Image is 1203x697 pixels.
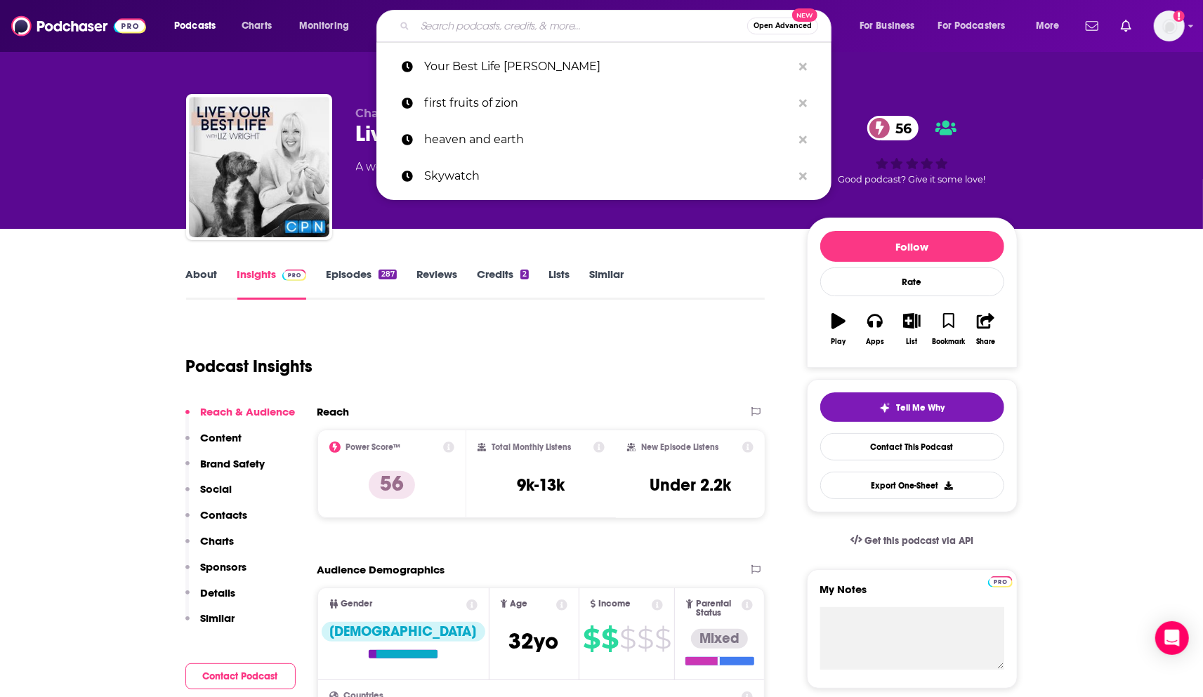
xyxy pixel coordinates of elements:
a: Credits2 [477,267,529,300]
div: Mixed [691,629,748,649]
div: 2 [520,270,529,279]
div: Rate [820,267,1004,296]
h3: Under 2.2k [650,474,731,496]
button: Charts [185,534,235,560]
span: For Podcasters [938,16,1006,36]
p: Brand Safety [201,457,265,470]
button: Contact Podcast [185,663,296,689]
button: Reach & Audience [185,405,296,431]
p: Skywatch [424,158,792,194]
a: Get this podcast via API [839,524,985,558]
h2: Power Score™ [346,442,401,452]
button: List [893,304,930,354]
button: Contacts [185,508,248,534]
h2: New Episode Listens [641,442,718,452]
button: Share [967,304,1004,354]
span: Tell Me Why [896,402,945,413]
p: Similar [201,611,235,625]
a: 56 [867,116,919,140]
label: My Notes [820,583,1004,607]
button: Social [185,482,232,508]
button: Content [185,431,242,457]
p: Contacts [201,508,248,522]
span: $ [601,628,618,650]
div: Search podcasts, credits, & more... [390,10,845,42]
button: open menu [164,15,234,37]
div: 287 [379,270,396,279]
div: A weekly podcast [356,159,724,175]
button: Export One-Sheet [820,472,1004,499]
a: Similar [589,267,624,300]
span: Charts [242,16,272,36]
span: More [1036,16,1060,36]
p: Charts [201,534,235,547]
span: Open Advanced [754,22,812,29]
span: Parental Status [696,599,739,618]
span: Podcasts [174,16,216,36]
a: Episodes287 [326,267,396,300]
button: Follow [820,231,1004,262]
p: Details [201,586,236,599]
a: Pro website [988,574,1013,588]
button: Details [185,586,236,612]
a: Your Best Life [PERSON_NAME] [376,48,831,85]
h2: Audience Demographics [317,563,445,576]
a: heaven and earth [376,121,831,158]
span: Monitoring [299,16,349,36]
img: Podchaser Pro [282,270,307,281]
h2: Reach [317,405,350,418]
p: Your Best Life Liz Wright [424,48,792,85]
img: Live Your Best Life with Liz Wright [189,97,329,237]
span: Charisma Podcast Network [356,107,519,120]
button: Apps [857,304,893,354]
img: Podchaser - Follow, Share and Rate Podcasts [11,13,146,39]
a: Lists [548,267,570,300]
span: Good podcast? Give it some love! [839,174,986,185]
p: first fruits of zion [424,85,792,121]
span: New [792,8,817,22]
span: $ [619,628,636,650]
a: Show notifications dropdown [1115,14,1137,38]
div: 56Good podcast? Give it some love! [807,107,1018,194]
button: Similar [185,611,235,637]
span: Logged in as TinaPugh [1154,11,1185,41]
a: Skywatch [376,158,831,194]
button: tell me why sparkleTell Me Why [820,392,1004,422]
h3: 9k-13k [517,474,565,496]
div: List [907,338,918,346]
p: Reach & Audience [201,405,296,418]
button: open menu [1026,15,1077,37]
p: Social [201,482,232,496]
img: Podchaser Pro [988,576,1013,588]
button: Brand Safety [185,457,265,483]
a: About [186,267,218,300]
span: $ [583,628,600,650]
span: 56 [881,116,919,140]
p: heaven and earth [424,121,792,158]
div: Apps [866,338,884,346]
a: Reviews [416,267,457,300]
div: Play [831,338,846,346]
span: 32 yo [509,628,559,655]
img: tell me why sparkle [879,402,890,413]
svg: Add a profile image [1174,11,1185,22]
button: open menu [850,15,933,37]
a: Show notifications dropdown [1080,14,1104,38]
a: Contact This Podcast [820,433,1004,460]
div: Open Intercom Messenger [1155,621,1189,655]
button: Sponsors [185,560,247,586]
span: $ [637,628,653,650]
p: Content [201,431,242,444]
a: Charts [232,15,280,37]
button: open menu [289,15,367,37]
span: Age [510,599,527,609]
button: Bookmark [931,304,967,354]
img: User Profile [1154,11,1185,41]
span: $ [655,628,671,650]
button: open menu [929,15,1026,37]
button: Show profile menu [1154,11,1185,41]
div: Bookmark [932,338,965,346]
button: Open AdvancedNew [747,18,818,34]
